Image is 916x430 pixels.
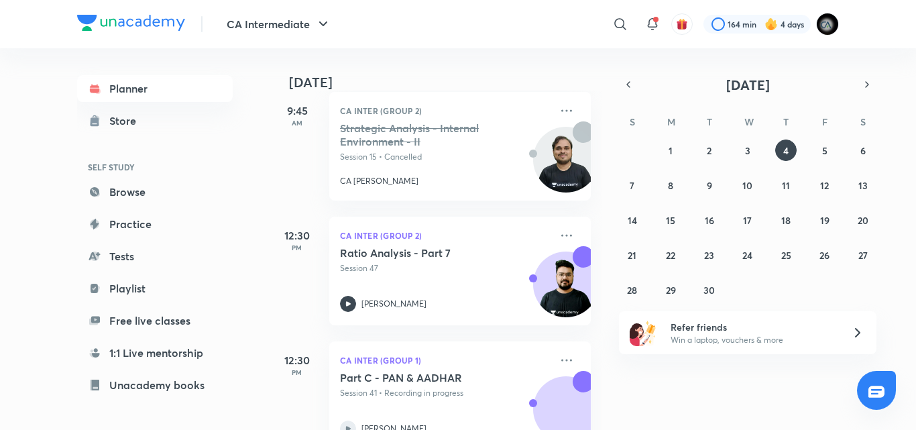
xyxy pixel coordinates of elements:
[109,113,144,129] div: Store
[630,115,635,128] abbr: Sunday
[270,352,324,368] h5: 12:30
[660,209,681,231] button: September 15, 2025
[340,121,507,148] h5: Strategic Analysis - Internal Environment - II
[858,179,868,192] abbr: September 13, 2025
[699,279,720,301] button: September 30, 2025
[340,227,551,244] p: CA Inter (Group 2)
[622,279,643,301] button: September 28, 2025
[77,307,233,334] a: Free live classes
[860,115,866,128] abbr: Saturday
[340,387,551,399] p: Session 41 • Recording in progress
[340,352,551,368] p: CA Inter (Group 1)
[340,175,418,187] p: CA [PERSON_NAME]
[676,18,688,30] img: avatar
[628,249,636,262] abbr: September 21, 2025
[699,140,720,161] button: September 2, 2025
[820,179,829,192] abbr: September 12, 2025
[622,209,643,231] button: September 14, 2025
[814,140,836,161] button: September 5, 2025
[781,249,791,262] abbr: September 25, 2025
[707,115,712,128] abbr: Tuesday
[703,284,715,297] abbr: September 30, 2025
[666,249,675,262] abbr: September 22, 2025
[669,144,673,157] abbr: September 1, 2025
[534,259,598,323] img: Avatar
[775,174,797,196] button: September 11, 2025
[667,115,675,128] abbr: Monday
[666,214,675,227] abbr: September 15, 2025
[270,244,324,252] p: PM
[660,244,681,266] button: September 22, 2025
[783,144,789,157] abbr: September 4, 2025
[743,214,752,227] abbr: September 17, 2025
[361,298,426,310] p: [PERSON_NAME]
[814,244,836,266] button: September 26, 2025
[822,115,827,128] abbr: Friday
[77,156,233,178] h6: SELF STUDY
[671,13,693,35] button: avatar
[852,209,874,231] button: September 20, 2025
[745,144,750,157] abbr: September 3, 2025
[77,339,233,366] a: 1:1 Live mentorship
[699,174,720,196] button: September 9, 2025
[726,76,770,94] span: [DATE]
[737,244,758,266] button: September 24, 2025
[660,174,681,196] button: September 8, 2025
[630,319,656,346] img: referral
[340,151,551,163] p: Session 15 • Cancelled
[627,284,637,297] abbr: September 28, 2025
[77,75,233,102] a: Planner
[638,75,858,94] button: [DATE]
[340,246,507,260] h5: Ratio Analysis - Part 7
[668,179,673,192] abbr: September 8, 2025
[270,119,324,127] p: AM
[775,209,797,231] button: September 18, 2025
[775,140,797,161] button: September 4, 2025
[858,214,868,227] abbr: September 20, 2025
[705,214,714,227] abbr: September 16, 2025
[289,74,604,91] h4: [DATE]
[77,211,233,237] a: Practice
[782,179,790,192] abbr: September 11, 2025
[534,134,598,199] img: Avatar
[707,179,712,192] abbr: September 9, 2025
[340,262,551,274] p: Session 47
[783,115,789,128] abbr: Thursday
[630,179,634,192] abbr: September 7, 2025
[737,140,758,161] button: September 3, 2025
[666,284,676,297] abbr: September 29, 2025
[814,174,836,196] button: September 12, 2025
[628,214,637,227] abbr: September 14, 2025
[819,249,829,262] abbr: September 26, 2025
[775,244,797,266] button: September 25, 2025
[270,227,324,244] h5: 12:30
[77,275,233,302] a: Playlist
[671,320,836,334] h6: Refer friends
[270,103,324,119] h5: 9:45
[622,174,643,196] button: September 7, 2025
[270,368,324,376] p: PM
[660,140,681,161] button: September 1, 2025
[860,144,866,157] abbr: September 6, 2025
[707,144,711,157] abbr: September 2, 2025
[852,244,874,266] button: September 27, 2025
[77,15,185,31] img: Company Logo
[671,334,836,346] p: Win a laptop, vouchers & more
[820,214,829,227] abbr: September 19, 2025
[737,174,758,196] button: September 10, 2025
[699,244,720,266] button: September 23, 2025
[219,11,339,38] button: CA Intermediate
[764,17,778,31] img: streak
[77,178,233,205] a: Browse
[77,107,233,134] a: Store
[660,279,681,301] button: September 29, 2025
[340,103,551,119] p: CA Inter (Group 2)
[852,140,874,161] button: September 6, 2025
[77,15,185,34] a: Company Logo
[737,209,758,231] button: September 17, 2025
[622,244,643,266] button: September 21, 2025
[852,174,874,196] button: September 13, 2025
[744,115,754,128] abbr: Wednesday
[742,249,752,262] abbr: September 24, 2025
[781,214,791,227] abbr: September 18, 2025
